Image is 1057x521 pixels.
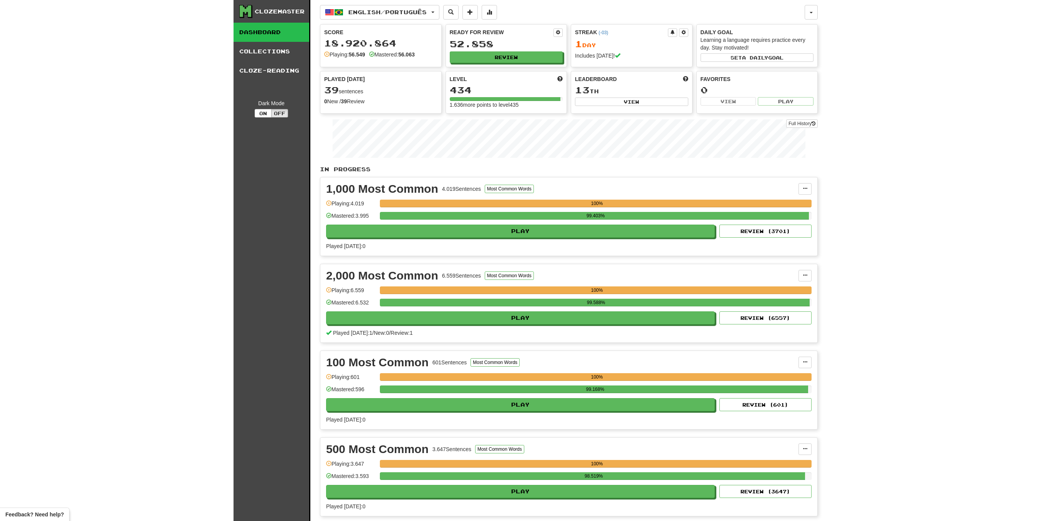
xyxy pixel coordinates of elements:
[485,185,534,193] button: Most Common Words
[786,119,818,128] a: Full History
[389,330,391,336] span: /
[324,84,339,95] span: 39
[382,200,812,207] div: 100%
[450,28,554,36] div: Ready for Review
[432,445,471,453] div: 3.647 Sentences
[575,84,590,95] span: 13
[701,97,756,106] button: View
[432,359,467,366] div: 601 Sentences
[234,61,309,80] a: Cloze-Reading
[326,212,376,225] div: Mastered: 3.995
[382,385,808,393] div: 99.168%
[471,358,520,367] button: Most Common Words
[326,357,429,368] div: 100 Most Common
[341,98,347,104] strong: 39
[234,42,309,61] a: Collections
[382,460,812,468] div: 100%
[326,243,365,249] span: Played [DATE]: 0
[485,271,534,280] button: Most Common Words
[475,445,524,453] button: Most Common Words
[443,5,459,20] button: Search sentences
[326,443,429,455] div: 500 Most Common
[575,39,688,49] div: Day
[326,311,715,324] button: Play
[239,99,303,107] div: Dark Mode
[326,270,438,281] div: 2,000 Most Common
[326,225,715,238] button: Play
[326,472,376,485] div: Mastered: 3.593
[348,9,427,15] span: English / Português
[382,286,812,294] div: 100%
[719,225,812,238] button: Review (3701)
[575,75,617,83] span: Leaderboard
[683,75,688,83] span: This week in points, UTC
[320,5,439,20] button: English/Português
[719,398,812,411] button: Review (601)
[255,8,305,15] div: Clozemaster
[598,30,608,35] a: (-03)
[701,85,814,95] div: 0
[701,28,814,36] div: Daily Goal
[326,485,715,498] button: Play
[326,460,376,473] div: Playing: 3.647
[255,109,272,117] button: On
[719,485,812,498] button: Review (3647)
[271,109,288,117] button: Off
[382,373,812,381] div: 100%
[349,51,365,58] strong: 56.549
[391,330,413,336] span: Review: 1
[482,5,497,20] button: More stats
[450,101,563,109] div: 1.636 more points to level 435
[326,373,376,386] div: Playing: 601
[442,185,481,193] div: 4.019 Sentences
[382,472,805,480] div: 98.519%
[557,75,563,83] span: Score more points to level up
[234,23,309,42] a: Dashboard
[326,299,376,311] div: Mastered: 6.532
[575,38,582,49] span: 1
[324,75,365,83] span: Played [DATE]
[326,385,376,398] div: Mastered: 596
[442,272,481,280] div: 6.559 Sentences
[324,98,327,104] strong: 0
[701,75,814,83] div: Favorites
[382,212,809,220] div: 99.403%
[326,503,365,509] span: Played [DATE]: 0
[382,299,810,306] div: 99.588%
[326,398,715,411] button: Play
[333,330,372,336] span: Played [DATE]: 1
[701,36,814,51] div: Learning a language requires practice every day. Stay motivated!
[324,28,437,36] div: Score
[450,51,563,63] button: Review
[374,330,389,336] span: New: 0
[742,55,768,60] span: a daily
[450,85,563,95] div: 434
[320,165,818,173] p: In Progress
[324,98,437,105] div: New / Review
[462,5,478,20] button: Add sentence to collection
[372,330,374,336] span: /
[719,311,812,324] button: Review (6557)
[701,53,814,62] button: Seta dailygoal
[575,28,668,36] div: Streak
[5,511,64,518] span: Open feedback widget
[324,51,365,58] div: Playing:
[450,39,563,49] div: 52.858
[369,51,415,58] div: Mastered:
[326,200,376,212] div: Playing: 4.019
[326,417,365,423] span: Played [DATE]: 0
[324,38,437,48] div: 18.920.864
[324,85,437,95] div: sentences
[575,85,688,95] div: th
[326,183,438,195] div: 1,000 Most Common
[326,286,376,299] div: Playing: 6.559
[398,51,415,58] strong: 56.063
[450,75,467,83] span: Level
[575,98,688,106] button: View
[575,52,688,60] div: Includes [DATE]!
[758,97,813,106] button: Play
